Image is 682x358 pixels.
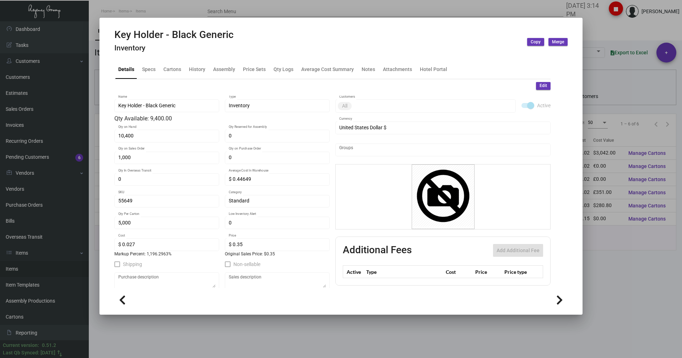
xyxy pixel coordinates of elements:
[163,65,181,73] div: Cartons
[339,147,547,153] input: Add new..
[552,39,564,45] span: Merge
[3,342,39,349] div: Current version:
[114,114,330,123] div: Qty Available: 9,400.00
[537,101,551,110] span: Active
[142,65,156,73] div: Specs
[301,65,354,73] div: Average Cost Summary
[493,244,543,257] button: Add Additional Fee
[444,266,473,278] th: Cost
[343,244,412,257] h2: Additional Fees
[343,266,365,278] th: Active
[540,83,547,89] span: Edit
[123,260,142,268] span: Shipping
[497,248,540,253] span: Add Additional Fee
[548,38,568,46] button: Merge
[3,349,55,357] div: Last Qb Synced: [DATE]
[503,266,535,278] th: Price type
[42,342,56,349] div: 0.51.2
[353,103,512,109] input: Add new..
[362,65,375,73] div: Notes
[274,65,293,73] div: Qty Logs
[420,65,447,73] div: Hotel Portal
[114,29,234,41] h2: Key Holder - Black Generic
[527,38,544,46] button: Copy
[118,65,134,73] div: Details
[383,65,412,73] div: Attachments
[531,39,541,45] span: Copy
[189,65,205,73] div: History
[233,260,260,268] span: Non-sellable
[114,44,234,53] h4: Inventory
[243,65,266,73] div: Price Sets
[364,266,444,278] th: Type
[213,65,235,73] div: Assembly
[473,266,503,278] th: Price
[338,102,352,110] mat-chip: All
[536,82,551,90] button: Edit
